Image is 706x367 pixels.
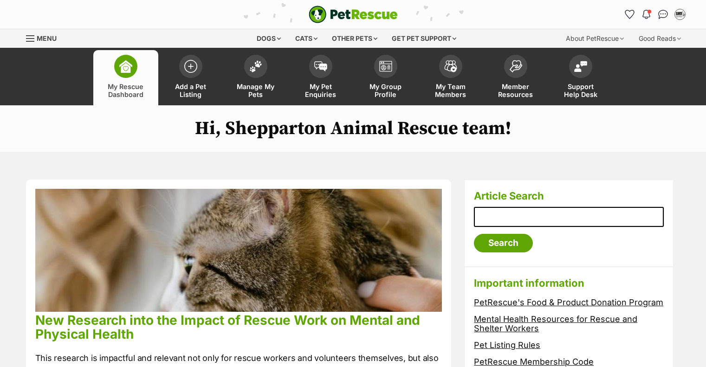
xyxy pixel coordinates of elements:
[474,189,664,202] h3: Article Search
[642,10,650,19] img: notifications-46538b983faf8c2785f20acdc204bb7945ddae34d4c08c2a6579f10ce5e182be.svg
[548,50,613,105] a: Support Help Desk
[170,83,212,98] span: Add a Pet Listing
[622,7,637,22] a: Favourites
[474,297,663,307] a: PetRescue's Food & Product Donation Program
[574,61,587,72] img: help-desk-icon-fdf02630f3aa405de69fd3d07c3f3aa587a6932b1a1747fa1d2bba05be0121f9.svg
[658,10,668,19] img: chat-41dd97257d64d25036548639549fe6c8038ab92f7586957e7f3b1b290dea8141.svg
[184,60,197,73] img: add-pet-listing-icon-0afa8454b4691262ce3f59096e99ab1cd57d4a30225e0717b998d2c9b9846f56.svg
[474,314,637,334] a: Mental Health Resources for Rescue and Shelter Workers
[560,83,602,98] span: Support Help Desk
[105,83,147,98] span: My Rescue Dashboard
[365,83,407,98] span: My Group Profile
[158,50,223,105] a: Add a Pet Listing
[639,7,654,22] button: Notifications
[622,7,687,22] ul: Account quick links
[673,7,687,22] button: My account
[250,29,287,48] div: Dogs
[474,340,540,350] a: Pet Listing Rules
[309,6,398,23] a: PetRescue
[474,234,533,252] input: Search
[314,61,327,71] img: pet-enquiries-icon-7e3ad2cf08bfb03b45e93fb7055b45f3efa6380592205ae92323e6603595dc1f.svg
[656,7,671,22] a: Conversations
[249,60,262,72] img: manage-my-pets-icon-02211641906a0b7f246fdf0571729dbe1e7629f14944591b6c1af311fb30b64b.svg
[474,277,664,290] h3: Important information
[300,83,342,98] span: My Pet Enquiries
[675,10,685,19] img: Shepparton Animal Rescue and Rehoming profile pic
[474,357,594,367] a: PetRescue Membership Code
[444,60,457,72] img: team-members-icon-5396bd8760b3fe7c0b43da4ab00e1e3bb1a5d9ba89233759b79545d2d3fc5d0d.svg
[26,29,63,46] a: Menu
[483,50,548,105] a: Member Resources
[559,29,630,48] div: About PetRescue
[37,34,57,42] span: Menu
[35,312,420,342] a: New Research into the Impact of Rescue Work on Mental and Physical Health
[385,29,463,48] div: Get pet support
[93,50,158,105] a: My Rescue Dashboard
[379,61,392,72] img: group-profile-icon-3fa3cf56718a62981997c0bc7e787c4b2cf8bcc04b72c1350f741eb67cf2f40e.svg
[353,50,418,105] a: My Group Profile
[418,50,483,105] a: My Team Members
[509,60,522,72] img: member-resources-icon-8e73f808a243e03378d46382f2149f9095a855e16c252ad45f914b54edf8863c.svg
[495,83,537,98] span: Member Resources
[309,6,398,23] img: logo-e224e6f780fb5917bec1dbf3a21bbac754714ae5b6737aabdf751b685950b380.svg
[288,50,353,105] a: My Pet Enquiries
[223,50,288,105] a: Manage My Pets
[325,29,384,48] div: Other pets
[430,83,472,98] span: My Team Members
[289,29,324,48] div: Cats
[119,60,132,73] img: dashboard-icon-eb2f2d2d3e046f16d808141f083e7271f6b2e854fb5c12c21221c1fb7104beca.svg
[35,189,442,312] img: phpu68lcuz3p4idnkqkn.jpg
[235,83,277,98] span: Manage My Pets
[632,29,687,48] div: Good Reads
